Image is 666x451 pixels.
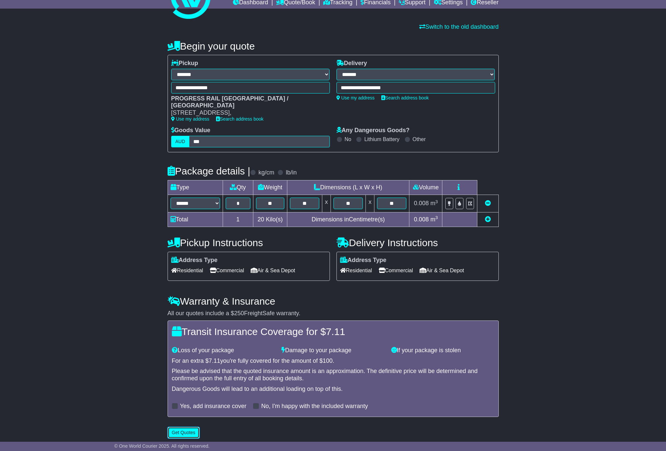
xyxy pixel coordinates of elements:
button: Get Quotes [168,427,200,438]
a: Use my address [336,95,375,100]
span: Air & Sea Depot [251,265,295,276]
td: x [366,195,374,212]
label: Goods Value [171,127,210,134]
label: Any Dangerous Goods? [336,127,410,134]
span: 7.11 [209,357,220,364]
span: 250 [234,310,244,317]
span: m [430,216,438,223]
a: Use my address [171,116,209,122]
span: Residential [340,265,372,276]
label: Delivery [336,60,367,67]
h4: Warranty & Insurance [168,296,499,307]
div: [STREET_ADDRESS], [171,109,323,117]
div: Damage to your package [278,347,388,354]
label: Lithium Battery [364,136,399,142]
span: 0.008 [414,200,429,207]
label: Address Type [340,257,387,264]
span: 7.11 [326,326,345,337]
label: AUD [171,136,190,147]
span: 100 [323,357,333,364]
td: Type [168,180,223,195]
span: 20 [258,216,264,223]
a: Switch to the old dashboard [419,23,498,30]
label: No [345,136,351,142]
h4: Package details | [168,166,250,176]
span: © One World Courier 2025. All rights reserved. [114,443,210,449]
label: kg/cm [258,169,274,176]
td: 1 [223,212,253,227]
sup: 3 [435,199,438,204]
span: Commercial [210,265,244,276]
h4: Delivery Instructions [336,237,499,248]
div: If your package is stolen [388,347,498,354]
div: Loss of your package [169,347,278,354]
td: Qty [223,180,253,195]
td: Weight [253,180,287,195]
div: For an extra $ you're fully covered for the amount of $ . [172,357,494,365]
sup: 3 [435,215,438,220]
label: No, I'm happy with the included warranty [261,403,368,410]
a: Search address book [381,95,429,100]
h4: Begin your quote [168,41,499,52]
a: Remove this item [485,200,491,207]
span: Air & Sea Depot [420,265,464,276]
label: lb/in [286,169,297,176]
h4: Transit Insurance Coverage for $ [172,326,494,337]
td: Total [168,212,223,227]
td: Dimensions (L x W x H) [287,180,409,195]
span: m [430,200,438,207]
td: Volume [409,180,442,195]
td: x [322,195,331,212]
label: Yes, add insurance cover [180,403,246,410]
td: Kilo(s) [253,212,287,227]
label: Other [413,136,426,142]
span: 0.008 [414,216,429,223]
div: Please be advised that the quoted insurance amount is an approximation. The definitive price will... [172,368,494,382]
label: Address Type [171,257,218,264]
label: Pickup [171,60,198,67]
div: Dangerous Goods will lead to an additional loading on top of this. [172,386,494,393]
td: Dimensions in Centimetre(s) [287,212,409,227]
span: Commercial [379,265,413,276]
div: All our quotes include a $ FreightSafe warranty. [168,310,499,317]
a: Add new item [485,216,491,223]
div: PROGRESS RAIL [GEOGRAPHIC_DATA] / [GEOGRAPHIC_DATA] [171,95,323,109]
span: Residential [171,265,203,276]
h4: Pickup Instructions [168,237,330,248]
a: Search address book [216,116,264,122]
